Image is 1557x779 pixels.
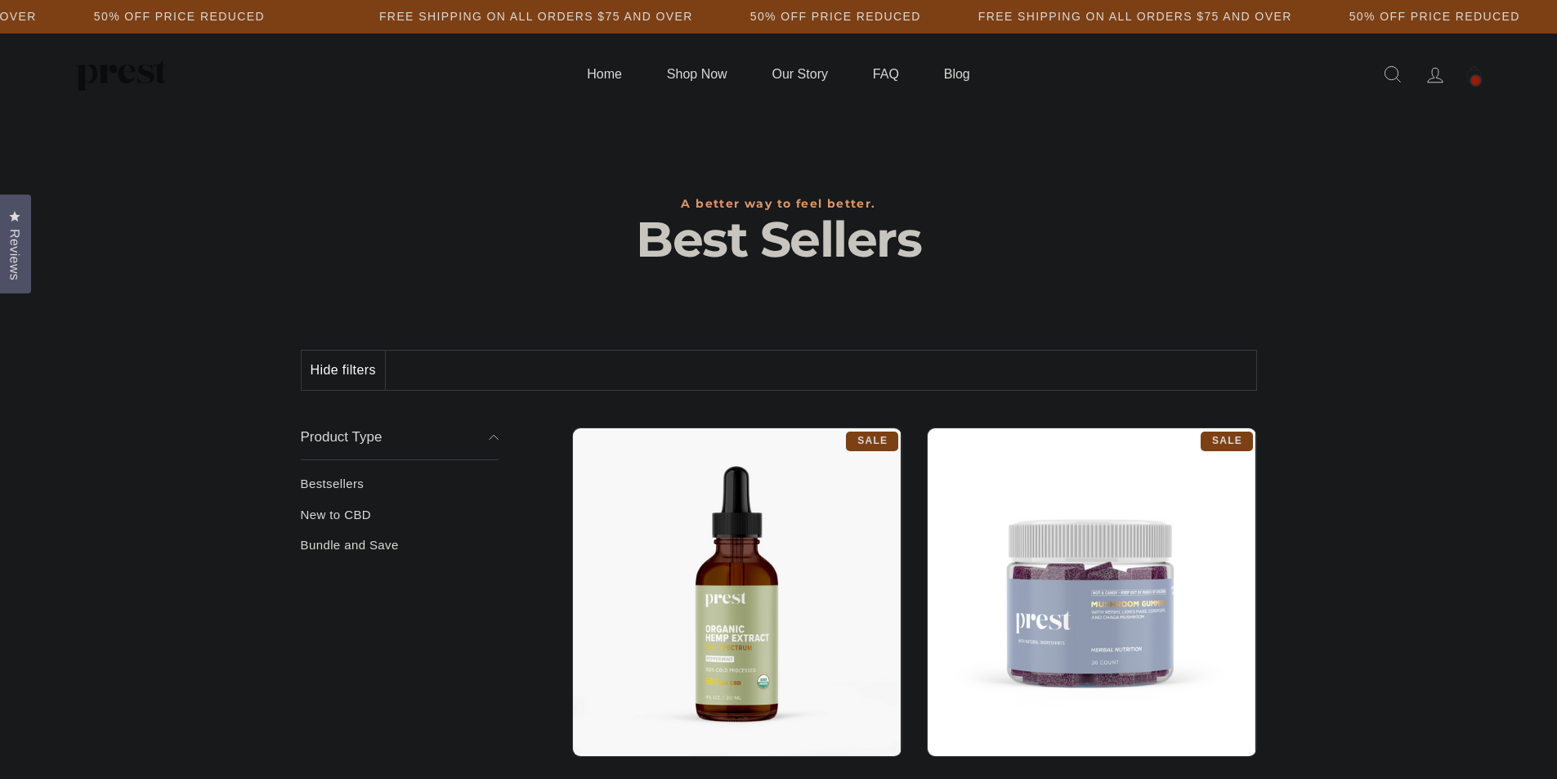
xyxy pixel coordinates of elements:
[647,58,748,90] a: Shop Now
[852,58,919,90] a: FAQ
[846,432,898,451] div: Sale
[1349,10,1520,24] h5: 50% OFF PRICE REDUCED
[924,58,991,90] a: Blog
[94,10,265,24] h5: 50% OFF PRICE REDUCED
[566,58,990,90] ul: Primary
[301,538,499,565] a: Bundle and Save
[301,415,499,461] button: Product Type
[750,10,921,24] h5: 50% OFF PRICE REDUCED
[1201,432,1253,451] div: Sale
[302,351,386,390] button: Hide filters
[566,58,642,90] a: Home
[301,211,1257,268] h1: Best Sellers
[752,58,848,90] a: Our Story
[301,477,499,504] a: Bestsellers
[301,197,1257,211] h3: A better way to feel better.
[76,58,166,91] img: PREST ORGANICS
[978,10,1292,24] h5: Free Shipping on all orders $75 and over
[4,229,25,280] span: Reviews
[301,508,499,535] a: New to CBD
[379,10,693,24] h5: Free Shipping on all orders $75 and over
